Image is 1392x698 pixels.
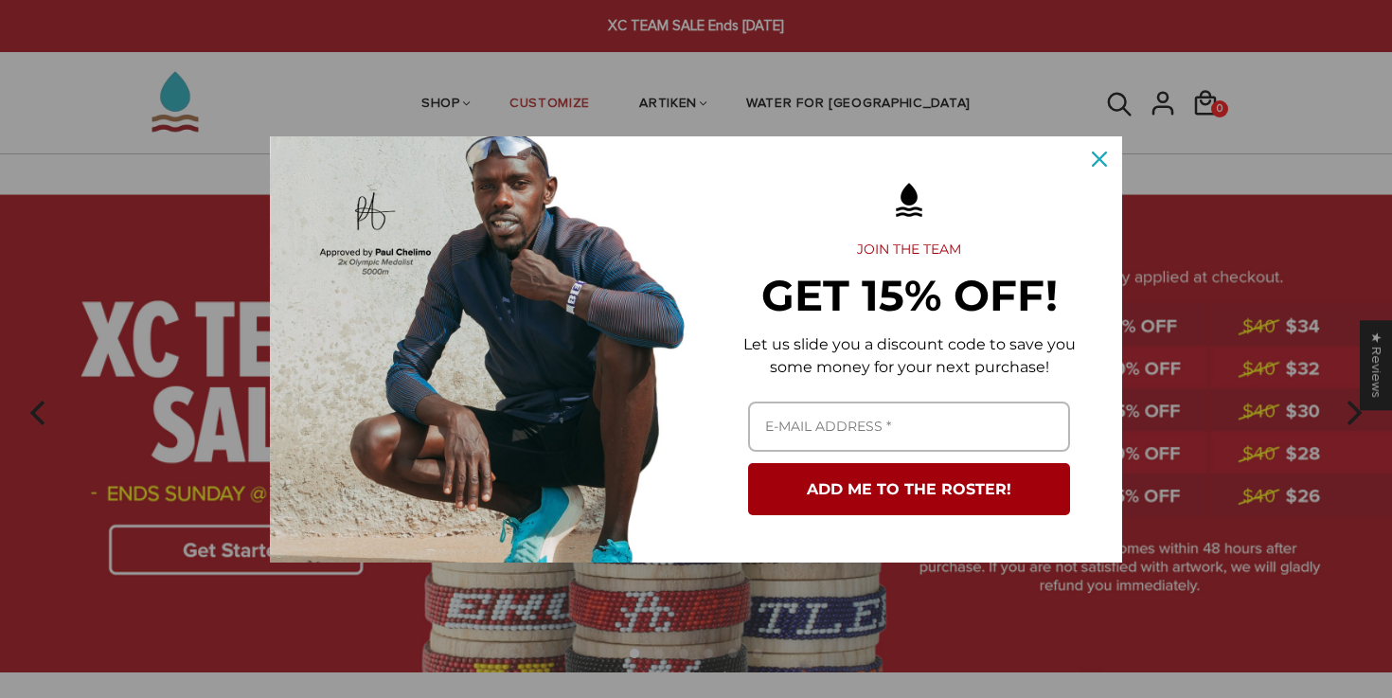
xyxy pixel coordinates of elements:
button: Close [1077,136,1122,182]
h2: JOIN THE TEAM [726,242,1092,259]
input: Email field [748,402,1070,452]
p: Let us slide you a discount code to save you some money for your next purchase! [726,333,1092,379]
strong: GET 15% OFF! [761,269,1058,321]
svg: close icon [1092,152,1107,167]
button: ADD ME TO THE ROSTER! [748,463,1070,515]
